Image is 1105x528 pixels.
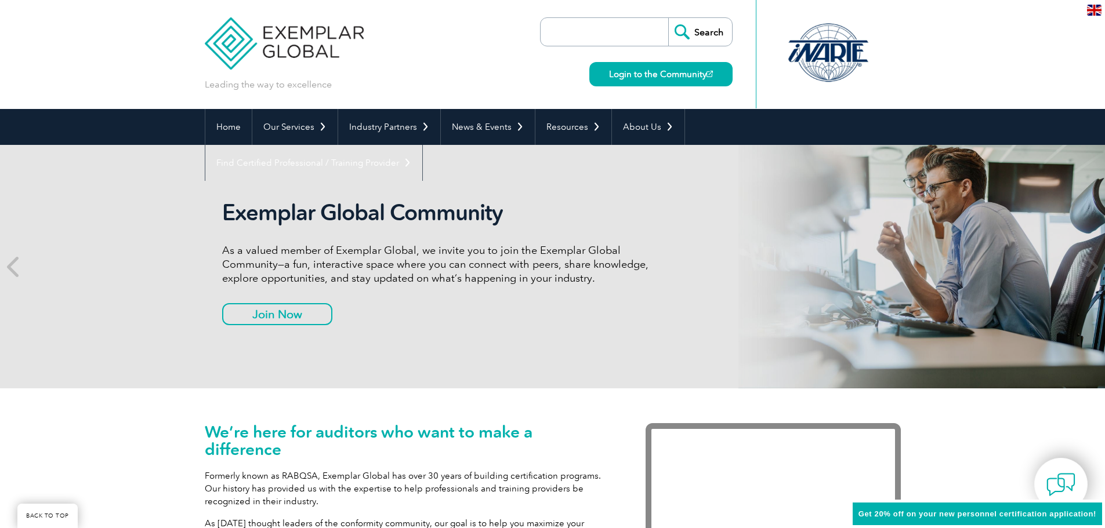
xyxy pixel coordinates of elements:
img: en [1087,5,1102,16]
a: About Us [612,109,684,145]
a: News & Events [441,109,535,145]
p: Formerly known as RABQSA, Exemplar Global has over 30 years of building certification programs. O... [205,469,611,508]
a: Industry Partners [338,109,440,145]
img: open_square.png [707,71,713,77]
a: Home [205,109,252,145]
a: Resources [535,109,611,145]
h1: We’re here for auditors who want to make a difference [205,423,611,458]
img: contact-chat.png [1046,470,1075,499]
a: Login to the Community [589,62,733,86]
a: BACK TO TOP [17,504,78,528]
p: As a valued member of Exemplar Global, we invite you to join the Exemplar Global Community—a fun,... [222,243,657,285]
input: Search [668,18,732,46]
a: Find Certified Professional / Training Provider [205,145,422,181]
a: Our Services [252,109,338,145]
span: Get 20% off on your new personnel certification application! [858,509,1096,518]
a: Join Now [222,303,332,325]
h2: Exemplar Global Community [222,199,657,226]
p: Leading the way to excellence [205,78,332,91]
